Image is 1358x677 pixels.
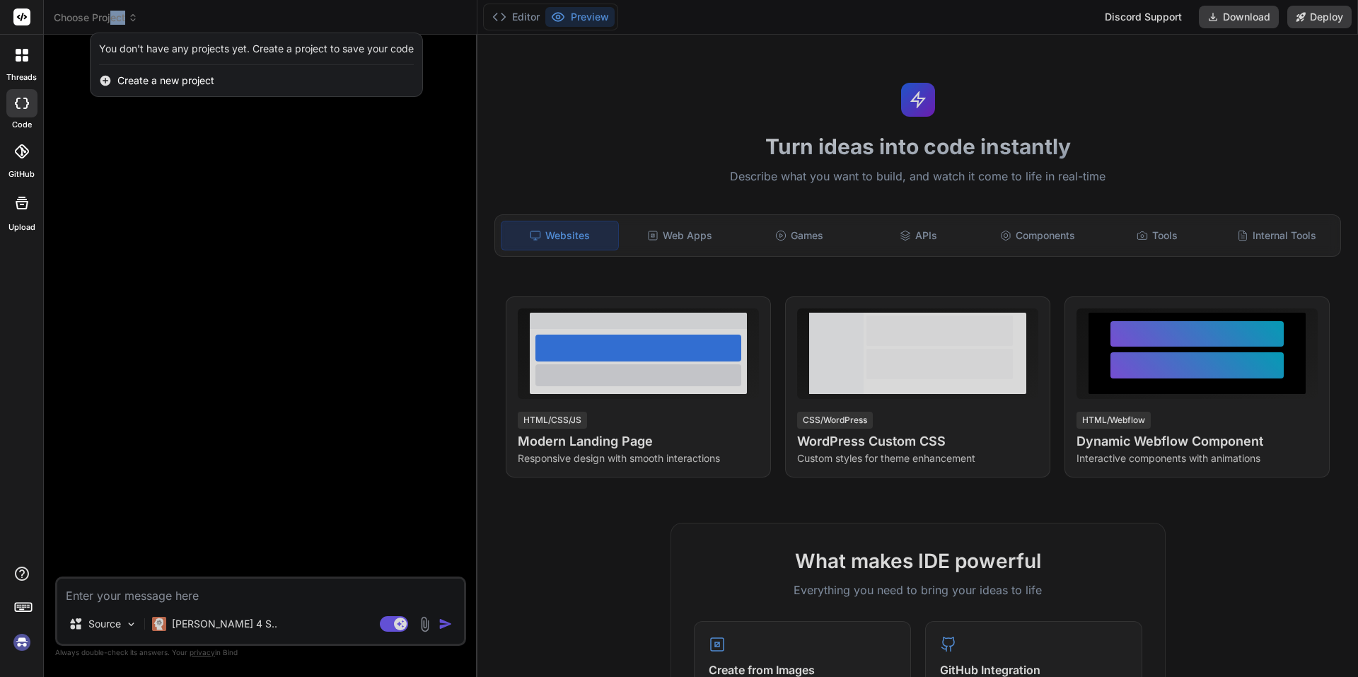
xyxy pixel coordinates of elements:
[10,630,34,654] img: signin
[6,71,37,83] label: threads
[99,42,414,56] div: You don't have any projects yet. Create a project to save your code
[12,119,32,131] label: code
[8,168,35,180] label: GitHub
[117,74,214,88] span: Create a new project
[8,221,35,233] label: Upload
